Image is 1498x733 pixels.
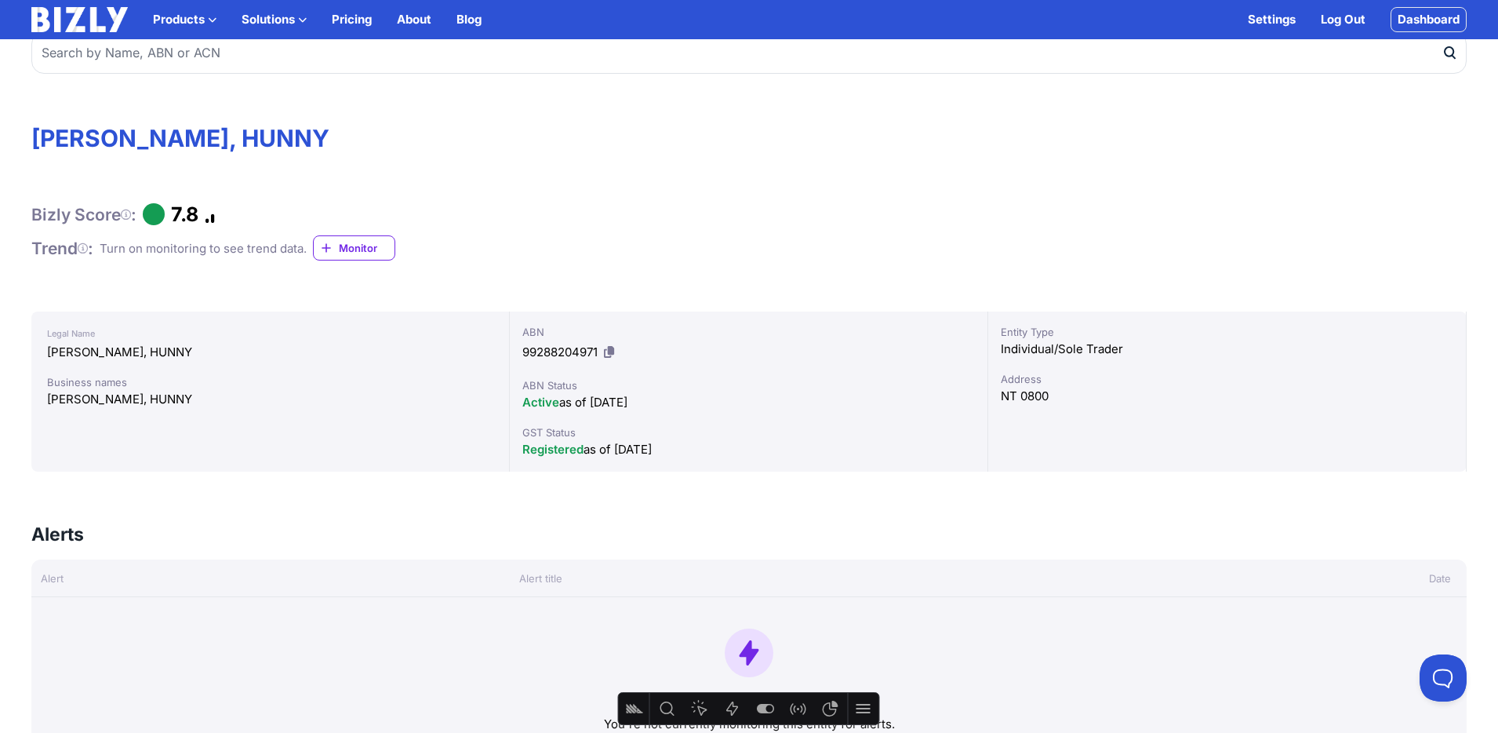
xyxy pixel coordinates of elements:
[397,10,431,29] a: About
[47,390,493,409] div: [PERSON_NAME], HUNNY
[332,10,372,29] a: Pricing
[522,393,975,412] div: as of [DATE]
[522,442,584,457] span: Registered
[522,395,559,410] span: Active
[1001,340,1453,359] div: Individual/Sole Trader
[47,343,493,362] div: [PERSON_NAME], HUNNY
[1420,655,1467,702] iframe: Toggle Customer Support
[510,571,1227,586] div: Alert title
[171,202,198,226] h1: 7.8
[522,440,975,459] div: as of [DATE]
[522,324,975,340] div: ABN
[31,522,84,547] h3: Alerts
[31,204,136,225] h1: Bizly Score :
[456,10,482,29] a: Blog
[1001,387,1453,406] div: NT 0800
[522,377,975,393] div: ABN Status
[47,324,493,343] div: Legal Name
[1321,10,1365,29] a: Log Out
[31,31,1467,74] input: Search by Name, ABN or ACN
[153,10,216,29] button: Products
[313,235,395,261] a: Monitor
[1248,10,1296,29] a: Settings
[31,571,510,586] div: Alert
[1227,571,1467,586] div: Date
[31,124,1467,152] h1: [PERSON_NAME], HUNNY
[100,239,307,258] div: Turn on monitoring to see trend data.
[31,238,93,259] h1: Trend :
[1001,371,1453,387] div: Address
[242,10,307,29] button: Solutions
[1391,7,1467,32] a: Dashboard
[522,425,975,440] div: GST Status
[522,345,598,359] span: 99288204971
[47,374,493,390] div: Business names
[339,240,394,256] span: Monitor
[1001,324,1453,340] div: Entity Type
